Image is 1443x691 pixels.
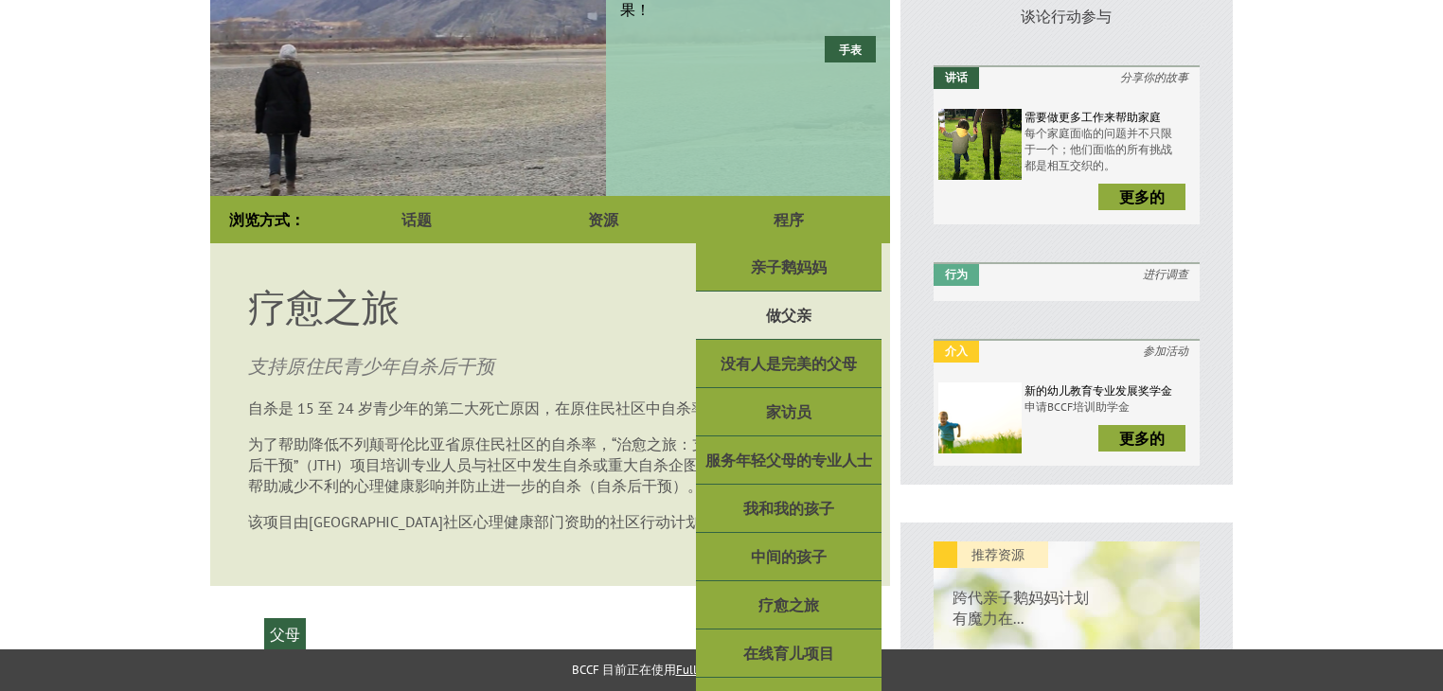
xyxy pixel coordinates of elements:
[696,629,882,678] a: 在线育儿项目
[953,587,1089,607] font: 跨代亲子鹅妈妈计划
[839,43,862,57] font: 手表
[401,210,432,229] font: 话题
[774,210,804,229] font: 程序
[572,662,676,678] font: BCCF 目前正在使用
[1024,382,1172,398] font: 新的幼儿教育专业发展奖学金
[1098,184,1185,210] a: 更多的
[509,196,695,243] a: 资源
[696,340,882,388] a: 没有人是完美的父母
[953,609,1024,628] font: 有魔力在...
[696,581,882,629] a: 疗愈之旅
[248,354,494,379] font: 支持原住民青少年自杀后干预
[1021,7,1112,26] font: 谈论行动参与
[705,451,872,470] font: 服务年轻父母的专业人士
[248,281,400,331] font: 疗愈之旅
[696,388,882,436] a: 家访员
[758,595,819,614] font: 疗愈之旅
[1098,425,1185,452] a: 更多的
[696,533,882,581] a: 中间的孩子
[945,267,968,281] font: 行为
[1143,267,1188,281] font: 进行调查
[743,499,834,518] font: 我和我的孩子
[1120,70,1188,84] font: 分享你的故事
[696,292,882,340] a: 做父亲
[766,402,811,421] font: 家访员
[696,243,882,292] a: 亲子鹅妈妈
[248,399,828,417] font: 自杀是 15 至 24 岁青少年的第二大死亡原因，在原住民社区中自杀率则高出 5 至 7 倍。
[1119,187,1165,206] font: 更多的
[248,434,850,495] font: 为了帮助降低不列颠哥伦比亚省原住民社区的自杀率，“治愈之旅：支持原住民青少年自杀后干预”（JTH）项目培训专业人员与社区中发生自杀或重大自杀企图的青少年一起工作，以帮助减少不利的心理健康影响并防...
[1024,126,1172,172] font: 每个家庭面临的问题并不只限于一个；他们面临的所有挑战都是相互交织的。
[743,644,834,663] font: 在线育儿项目
[696,485,882,533] a: 我和我的孩子
[270,624,300,644] font: 父母
[971,545,1024,563] font: 推荐资源
[1024,109,1161,124] font: 需要做更多工作来帮助家庭
[696,196,882,243] a: 程序
[766,306,811,325] font: 做父亲
[676,662,721,678] a: Fullstory
[248,512,776,531] font: 该项目由[GEOGRAPHIC_DATA]社区心理健康部门资助的社区行动计划拨款促成。
[751,547,827,566] font: 中间的孩子
[721,354,857,373] font: 没有人是完美的父母
[945,344,968,358] font: 介入
[696,436,882,485] a: 服务年轻父母的专业人士
[588,210,618,229] font: 资源
[1143,344,1188,358] font: 参加活动
[751,257,827,276] font: 亲子鹅妈妈
[229,210,305,229] font: 浏览方式：
[945,70,968,84] font: 讲话
[1119,429,1165,448] font: 更多的
[825,36,876,62] a: 手表
[1024,399,1130,414] font: 申请BCCF培训助学金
